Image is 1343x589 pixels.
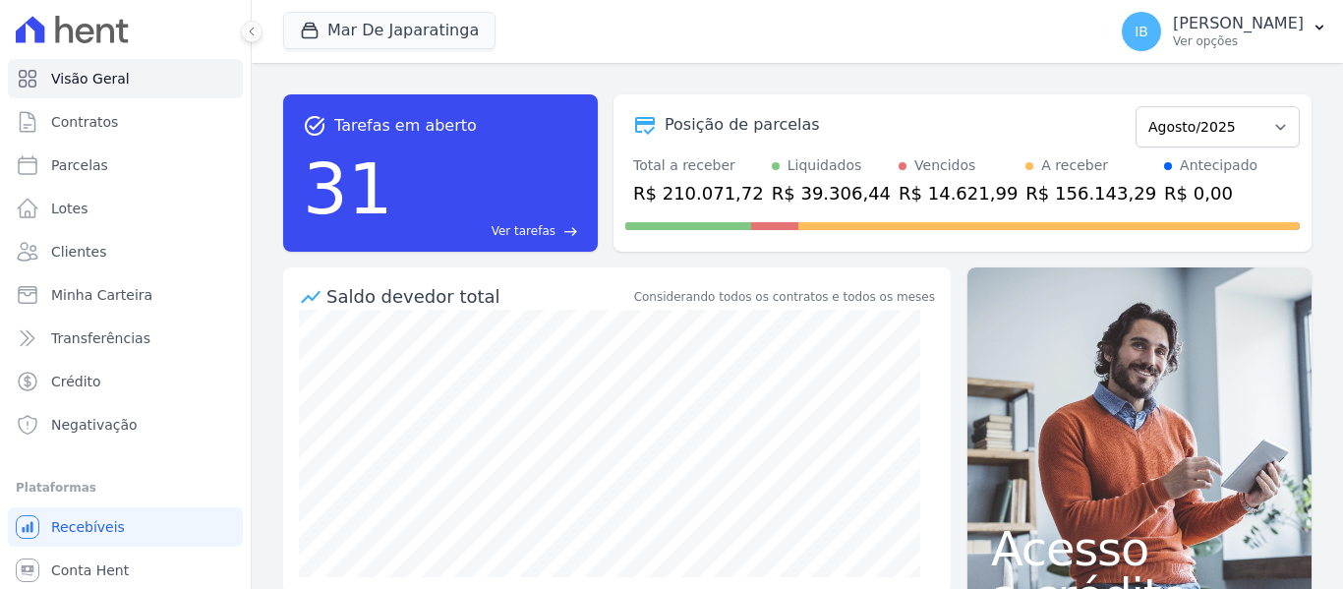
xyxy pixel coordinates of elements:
[51,285,152,305] span: Minha Carteira
[8,362,243,401] a: Crédito
[634,288,935,306] div: Considerando todos os contratos e todos os meses
[8,146,243,185] a: Parcelas
[51,560,129,580] span: Conta Hent
[665,113,820,137] div: Posição de parcelas
[334,114,477,138] span: Tarefas em aberto
[8,405,243,444] a: Negativação
[1180,155,1257,176] div: Antecipado
[1164,180,1257,206] div: R$ 0,00
[991,525,1288,572] span: Acesso
[51,112,118,132] span: Contratos
[303,138,393,240] div: 31
[8,59,243,98] a: Visão Geral
[8,102,243,142] a: Contratos
[1041,155,1108,176] div: A receber
[1173,14,1304,33] p: [PERSON_NAME]
[492,222,555,240] span: Ver tarefas
[1106,4,1343,59] button: IB [PERSON_NAME] Ver opções
[633,155,764,176] div: Total a receber
[1135,25,1148,38] span: IB
[1173,33,1304,49] p: Ver opções
[401,222,578,240] a: Ver tarefas east
[51,328,150,348] span: Transferências
[8,232,243,271] a: Clientes
[326,283,630,310] div: Saldo devedor total
[914,155,975,176] div: Vencidos
[51,69,130,88] span: Visão Geral
[563,224,578,239] span: east
[51,415,138,435] span: Negativação
[303,114,326,138] span: task_alt
[51,155,108,175] span: Parcelas
[283,12,496,49] button: Mar De Japaratinga
[51,199,88,218] span: Lotes
[772,180,891,206] div: R$ 39.306,44
[8,275,243,315] a: Minha Carteira
[51,372,101,391] span: Crédito
[51,242,106,262] span: Clientes
[51,517,125,537] span: Recebíveis
[8,189,243,228] a: Lotes
[16,476,235,500] div: Plataformas
[8,507,243,547] a: Recebíveis
[8,319,243,358] a: Transferências
[633,180,764,206] div: R$ 210.071,72
[899,180,1018,206] div: R$ 14.621,99
[788,155,862,176] div: Liquidados
[1025,180,1156,206] div: R$ 156.143,29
